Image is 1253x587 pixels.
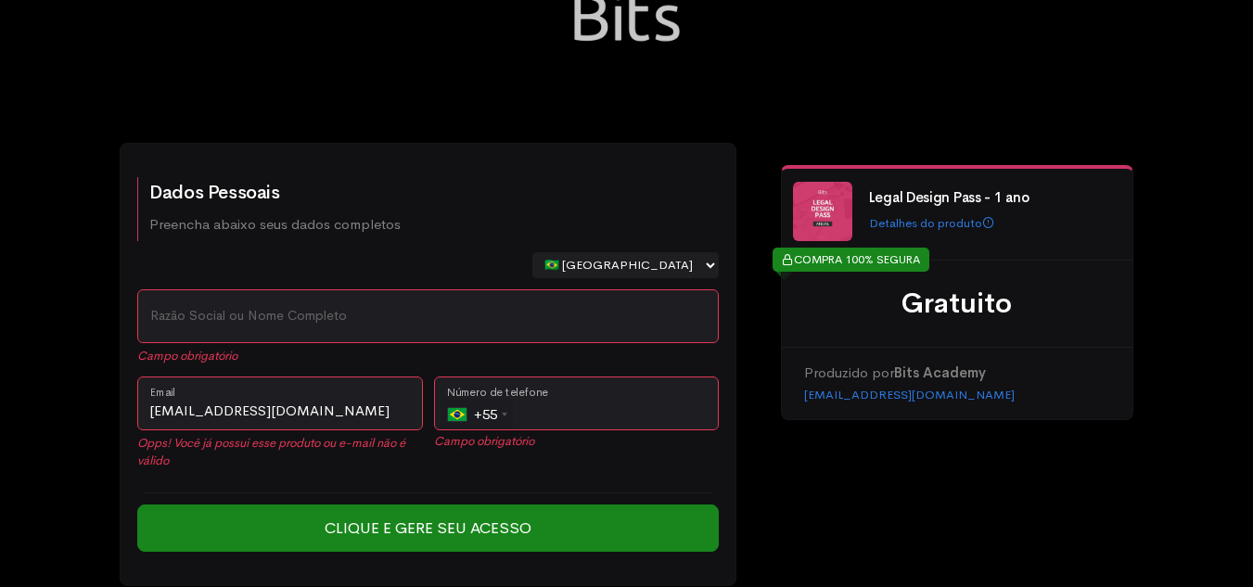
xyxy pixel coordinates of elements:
p: Preencha abaixo seus dados completos [149,214,401,236]
em: Opps! Você já possui esse produto ou e-mail não é válido [137,434,423,470]
em: Campo obrigatório [137,347,719,365]
h4: Legal Design Pass - 1 ano [869,190,1116,206]
a: [EMAIL_ADDRESS][DOMAIN_NAME] [804,387,1015,402]
div: Gratuito [804,283,1110,325]
em: Campo obrigatório [434,433,534,449]
input: Email [137,376,423,430]
input: Nome Completo [137,289,719,343]
strong: Bits Academy [894,364,986,381]
div: +55 [448,400,513,429]
input: Clique e Gere seu Acesso [137,504,719,553]
div: Brazil (Brasil): +55 [441,400,513,429]
p: Produzido por [804,363,1110,384]
div: COMPRA 100% SEGURA [773,248,929,272]
img: LEGAL%20DESIGN_Ementa%20Banco%20Semear%20(600%C2%A0%C3%97%C2%A0600%C2%A0px)%20(1).png [793,182,852,241]
h2: Dados Pessoais [149,183,401,203]
a: Detalhes do produto [869,215,994,231]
